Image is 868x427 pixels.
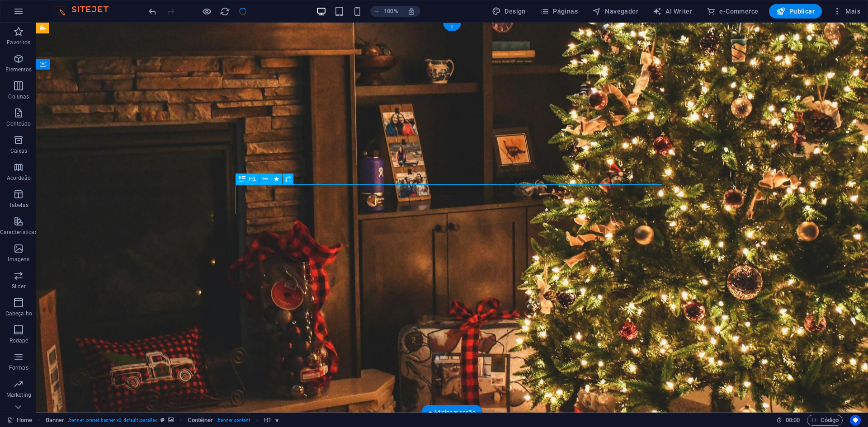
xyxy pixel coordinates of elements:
button: AI Writer [649,4,696,19]
p: Slider [12,283,26,290]
span: H1 [249,176,256,182]
span: AI Writer [653,7,692,16]
p: Acordeão [7,174,31,182]
nav: breadcrumb [46,415,279,426]
p: Caixas [10,147,28,155]
span: Design [492,7,526,16]
div: + Adicionar seção [421,405,482,420]
i: Este elemento contém um plano de fundo [168,418,174,422]
button: undo [147,6,158,17]
a: Clique para cancelar a seleção. Clique duas vezes para abrir as Páginas [7,415,32,426]
button: Publicar [769,4,822,19]
span: . banner-content [217,415,250,426]
i: Desfazer: Editar CSS (Ctrl+Z) [147,6,158,17]
button: 100% [370,6,402,17]
p: Cabeçalho [5,310,32,317]
img: Editor Logo [52,6,120,17]
i: Este elemento é uma predefinição personalizável [160,418,165,422]
p: Favoritos [7,39,30,46]
p: Conteúdo [6,120,31,127]
span: e-Commerce [707,7,758,16]
span: : [792,417,793,423]
span: . banner .preset-banner-v3-default .parallax [68,415,157,426]
span: Publicar [776,7,815,16]
span: Clique para selecionar. Clique duas vezes para editar [188,415,213,426]
p: Tabelas [9,202,28,209]
button: Mais [829,4,864,19]
p: Colunas [8,93,29,100]
p: Imagens [8,256,29,263]
span: Navegador [592,7,638,16]
p: Elementos [5,66,32,73]
span: Mais [833,7,860,16]
span: Clique para selecionar. Clique duas vezes para editar [264,415,271,426]
i: O elemento contém uma animação [275,418,279,422]
div: + [443,23,461,31]
h6: 100% [384,6,398,17]
button: Navegador [589,4,642,19]
p: Formas [9,364,28,371]
button: reload [219,6,230,17]
p: Marketing [6,391,31,399]
button: Usercentrics [850,415,861,426]
button: Código [807,415,843,426]
h6: Tempo de sessão [776,415,800,426]
button: Clique aqui para sair do modo de visualização e continuar editando [201,6,212,17]
button: Design [488,4,529,19]
p: Rodapé [9,337,28,344]
span: 00 00 [786,415,800,426]
span: Clique para selecionar. Clique duas vezes para editar [46,415,65,426]
span: Código [811,415,839,426]
button: Páginas [537,4,581,19]
span: Páginas [540,7,578,16]
button: e-Commerce [703,4,762,19]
